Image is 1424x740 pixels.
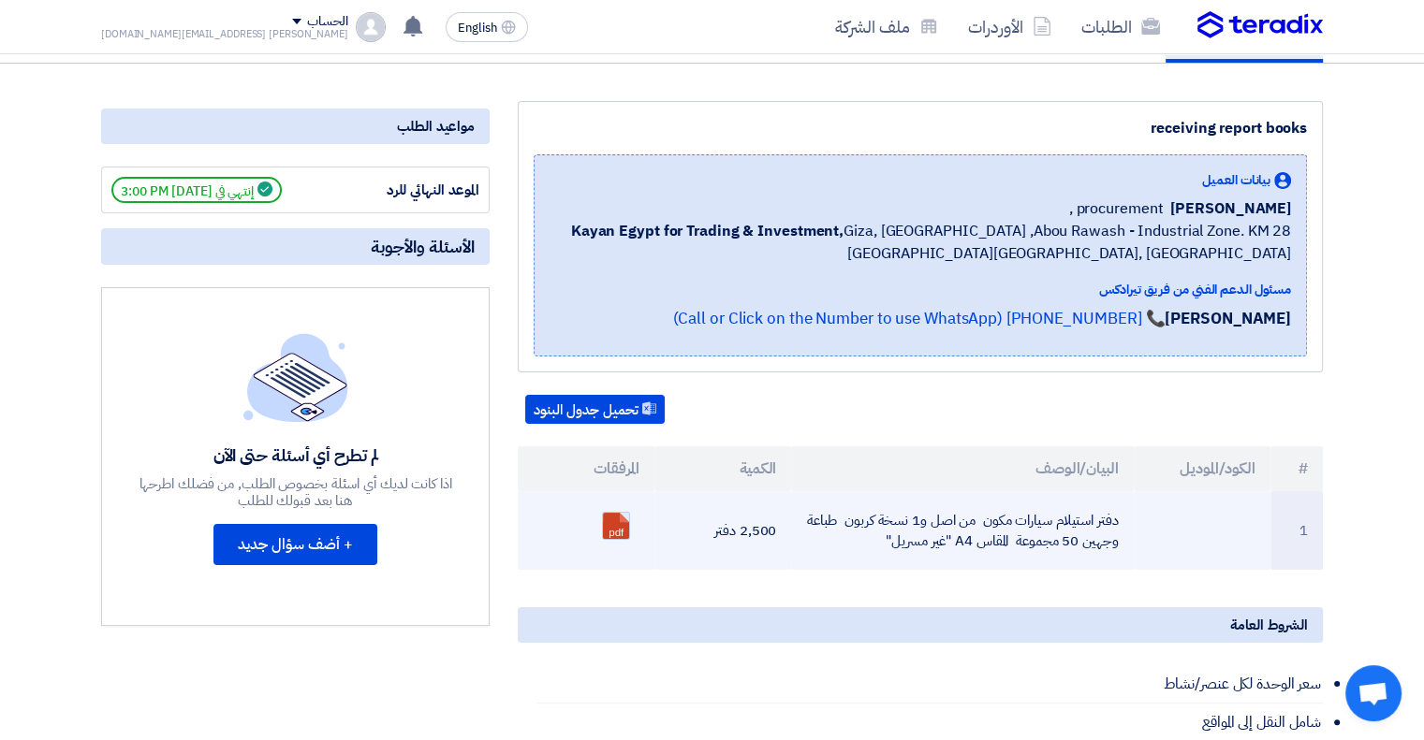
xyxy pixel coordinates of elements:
span: الأسئلة والأجوبة [371,236,475,257]
span: English [458,22,497,35]
button: English [446,12,528,42]
div: لم تطرح أي أسئلة حتى الآن [137,444,455,466]
a: الأوردرات [953,5,1066,49]
a: الطلبات [1066,5,1175,49]
td: 1 [1270,491,1323,570]
div: receiving report books [534,117,1307,139]
span: Giza, [GEOGRAPHIC_DATA] ,Abou Rawash - Industrial Zone. KM 28 [GEOGRAPHIC_DATA][GEOGRAPHIC_DATA],... [550,220,1291,265]
span: إنتهي في [DATE] 3:00 PM [111,177,282,203]
a: _1759920825787.pdf [603,513,753,625]
th: الكمية [654,446,791,491]
div: Open chat [1345,665,1402,721]
li: سعر الوحدة لكل عنصر/نشاط [536,665,1323,704]
b: Kayan Egypt for Trading & Investment, [571,220,844,242]
div: مواعيد الطلب [101,109,490,144]
a: ملف الشركة [820,5,953,49]
a: 📞 [PHONE_NUMBER] (Call or Click on the Number to use WhatsApp) [672,307,1165,330]
th: # [1270,446,1323,491]
div: الحساب [307,14,347,30]
strong: [PERSON_NAME] [1165,307,1291,330]
div: مسئول الدعم الفني من فريق تيرادكس [550,280,1291,299]
div: اذا كانت لديك أي اسئلة بخصوص الطلب, من فضلك اطرحها هنا بعد قبولك للطلب [137,475,455,509]
span: الشروط العامة [1230,615,1308,635]
td: دفتر استيلام سيارات مكون من اصل و1 نسخة كربون طباعة وجهين 50 مجموعة المقاس A4 "غير مسريل" [791,491,1133,570]
button: تحميل جدول البنود [525,395,665,425]
div: [PERSON_NAME] [EMAIL_ADDRESS][DOMAIN_NAME] [101,29,348,39]
img: Teradix logo [1197,11,1323,39]
th: المرفقات [518,446,654,491]
span: [PERSON_NAME] [1170,197,1291,220]
th: الكود/الموديل [1134,446,1270,491]
img: profile_test.png [356,12,386,42]
span: بيانات العميل [1202,170,1270,190]
td: 2,500 دفتر [654,491,791,570]
button: + أضف سؤال جديد [213,524,377,565]
th: البيان/الوصف [791,446,1133,491]
img: empty_state_list.svg [243,333,348,421]
div: الموعد النهائي للرد [339,180,479,201]
span: procurement , [1069,197,1164,220]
